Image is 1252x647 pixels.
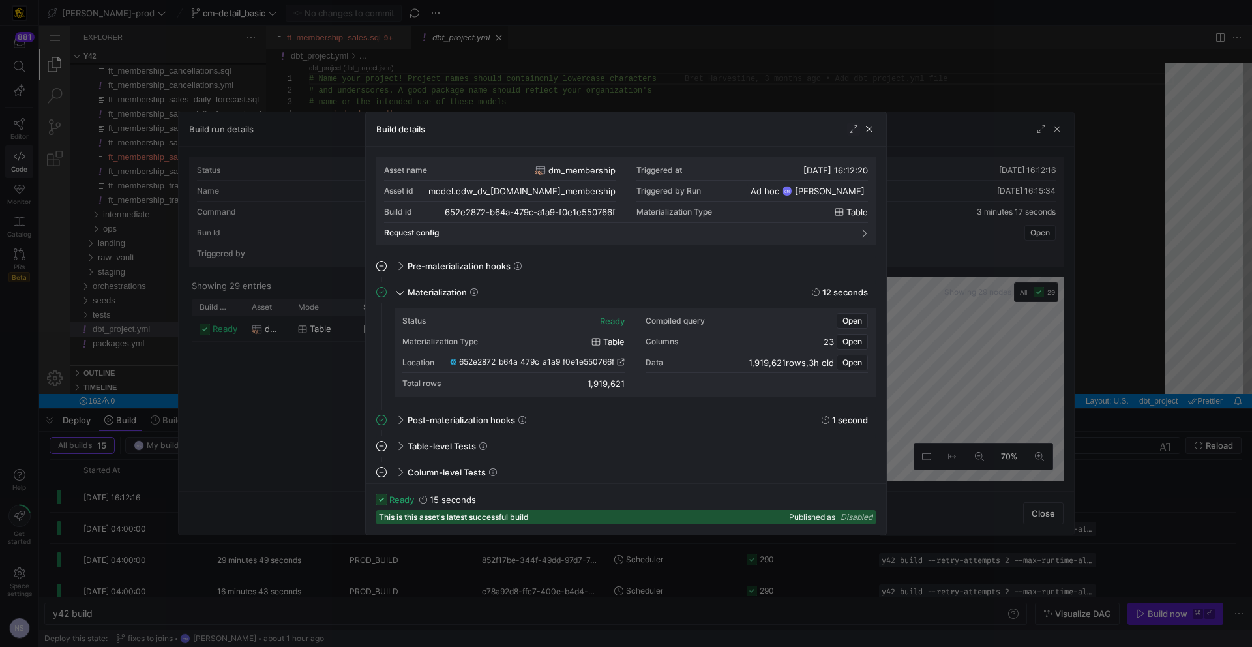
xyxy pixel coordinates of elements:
span: ft_membership_sales.sql [69,126,163,136]
div: ft_membership_cancellations.yml [31,52,227,67]
span: : [321,271,326,280]
div: YAML [1013,368,1041,382]
span: : [336,201,340,210]
span: 3h old [809,357,834,368]
div: 13 [239,188,253,200]
h3: Build details [376,124,425,134]
div: ft_membership_sales_daily_forecast.sql [31,67,227,81]
div: 7 [239,117,253,129]
span: ] [359,224,364,233]
span: table [603,337,625,347]
a: Errors: 162 [37,368,79,382]
div: Folders Section [31,23,227,37]
div: 5 [239,94,253,106]
span: profile [270,130,303,140]
span: on't need to change these! [505,177,627,187]
div: /models/raw_vault [59,224,227,239]
div: Build id [384,207,412,217]
span: model-paths [270,189,321,198]
span: ops [64,198,78,207]
span: [DATE] 16:12:20 [803,165,868,175]
a: Layout: U.S. [1043,368,1093,382]
div: 11 [239,164,253,176]
span: only lowercase characters [500,48,618,57]
span: 'seeds' [326,224,359,233]
a: dbt_project (dbt_project.json) [270,38,355,46]
span: models in the example/ directory [505,365,655,374]
span: 'sources' [373,189,415,198]
div: /orchestrations [53,253,227,267]
div: 22 [239,293,253,305]
span: ok for different types of files. [505,154,655,163]
span: Materialization [408,287,467,297]
div: , [749,357,834,368]
button: Ad hocCM[PERSON_NAME] [747,184,868,198]
span: 1,919,621 rows [749,357,806,368]
a: Editor Language Status: Formatting, There are multiple formatters for 'YAML' files. One of them s... [1000,368,1013,382]
span: # This setting configures which "profile" dbt uses [270,119,505,128]
span: : [317,224,321,233]
div: ft_membership_sales_weekly_forecast.yml [31,110,227,124]
span: name [270,83,289,93]
div: Errors: 162 [35,368,81,382]
span: : [336,248,340,257]
span: Pre-materialization hooks [408,261,511,271]
span: Ad hoc [751,186,779,196]
span: , [415,189,420,198]
div: /models/edw/facts/ft_membership_cancellations.yml [55,52,227,67]
span: orchestrations [53,255,107,265]
div: CM [782,186,792,196]
li: Close (⌘W) [356,5,369,18]
span: test-paths [270,213,317,222]
a: dbt_project, Select JSON Schema [1097,368,1142,382]
span: landing [59,212,86,222]
div: /models/edw/facts/ft_membership_transaction.yml [55,167,227,181]
span: : [321,189,326,198]
div: tests [31,282,227,296]
span: ft_membership_transaction.yml [69,169,187,179]
span: ready [389,494,414,505]
y42-duration: 1 second [832,415,868,425]
div: Timeline Section [31,354,227,368]
span: # The `model-paths` config, for example, states th [270,166,505,175]
div: Files Explorer [31,37,227,339]
button: Open [837,355,868,370]
div: 17 [239,235,253,247]
span: [URL][DOMAIN_NAME] [368,342,453,351]
div: staging [31,239,227,253]
span: ] [392,201,396,210]
div: Columns [646,337,678,346]
div: Spaces: 2 [901,368,946,382]
span: Materialization Type [636,207,712,217]
span: Disabled [841,512,873,522]
div: orchestrations [31,253,227,267]
div: 25 [239,329,253,340]
div: ready [600,316,625,326]
div: Total rows [402,379,441,388]
span: packages.yml [53,312,105,322]
span: 'dbt_packages' [275,307,340,316]
y42-duration: 15 seconds [430,494,476,505]
div: ft_membership_transaction.yml [31,167,227,181]
div: 27 [239,352,253,364]
div: intermediate [31,181,227,196]
div: 16 [239,223,253,235]
span: 'exposures' [420,189,471,198]
mat-expansion-panel-header: Column-level Tests [376,462,876,483]
div: /models/edw/ops [64,196,227,210]
span: 'snapshots' [345,248,396,257]
span: snapshot-paths [270,248,336,257]
span: Open [842,337,862,346]
div: Location [402,358,434,367]
button: Open [837,334,868,350]
div: 19 [239,258,253,270]
span: # found in the "models/" directory. You probably w [270,177,505,187]
div: 6 [239,106,253,117]
span: for this project. [505,119,584,128]
span: staging [59,241,86,250]
span: # directory which will store compiled SQL files [368,271,589,280]
a: Ln 1, Col 1 [855,368,899,382]
a: Split Editor Right (⌘\) [⌥] Split Editor Down [1174,5,1188,19]
div: /models/landing [59,210,227,224]
div: 26 [239,340,253,352]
